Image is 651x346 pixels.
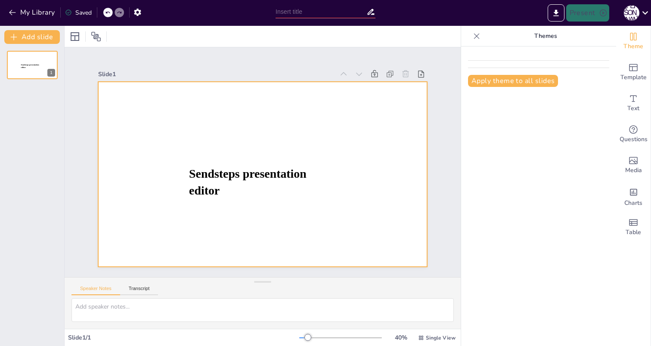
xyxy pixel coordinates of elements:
[68,334,299,342] div: Slide 1 / 1
[65,9,92,17] div: Saved
[468,75,558,87] button: Apply theme to all slides
[68,30,82,43] div: Layout
[625,166,642,175] span: Media
[626,228,641,237] span: Table
[391,334,411,342] div: 40 %
[616,181,651,212] div: Add charts and graphs
[120,286,158,295] button: Transcript
[627,104,639,113] span: Text
[6,6,59,19] button: My Library
[71,286,120,295] button: Speaker Notes
[47,69,55,77] div: 1
[276,6,366,18] input: Insert title
[4,30,60,44] button: Add slide
[624,4,639,22] button: М [PERSON_NAME]
[91,31,101,42] span: Position
[566,4,609,22] button: Present
[624,198,642,208] span: Charts
[616,119,651,150] div: Get real-time input from your audience
[21,64,39,69] span: Sendsteps presentation editor
[624,5,639,21] div: М [PERSON_NAME]
[548,4,564,22] button: Export to PowerPoint
[189,167,307,197] span: Sendsteps presentation editor
[620,135,648,144] span: Questions
[484,26,608,46] p: Themes
[620,73,647,82] span: Template
[616,150,651,181] div: Add images, graphics, shapes or video
[616,88,651,119] div: Add text boxes
[7,51,58,79] div: Sendsteps presentation editor1
[616,212,651,243] div: Add a table
[98,70,334,78] div: Slide 1
[616,26,651,57] div: Change the overall theme
[623,42,643,51] span: Theme
[426,334,456,341] span: Single View
[616,57,651,88] div: Add ready made slides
